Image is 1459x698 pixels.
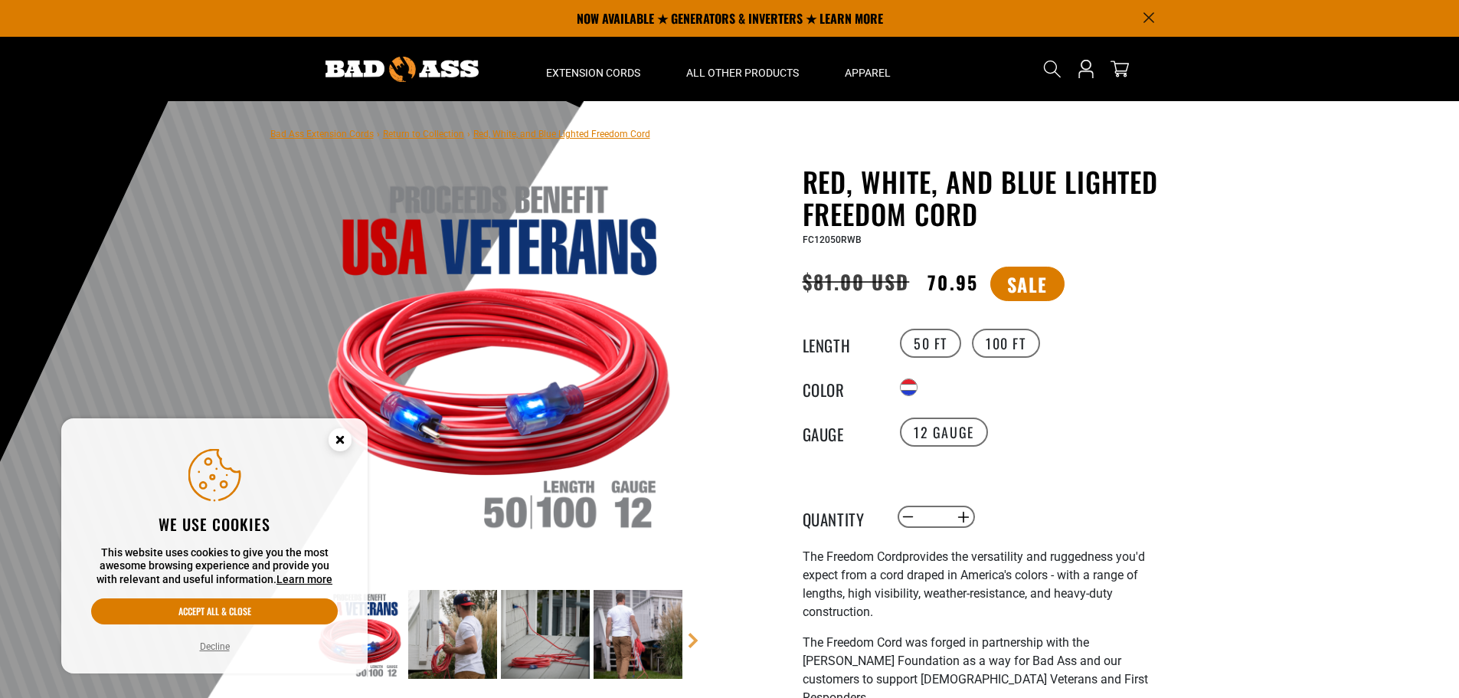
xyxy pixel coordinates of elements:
button: Accept all & close [91,598,338,624]
label: 12 Gauge [900,418,988,447]
summary: Apparel [822,37,914,101]
span: FC12050RWB [803,234,862,245]
span: All Other Products [686,66,799,80]
s: $81.00 USD [803,267,910,296]
summary: Extension Cords [523,37,663,101]
label: 100 FT [972,329,1040,358]
h1: Red, White, and Blue Lighted Freedom Cord [803,165,1178,230]
p: This website uses cookies to give you the most awesome browsing experience and provide you with r... [91,546,338,587]
span: provides the versatility and ruggedness you'd expect from a cord draped in America's colors - wit... [803,549,1145,619]
legend: Length [803,333,879,353]
span: Red, White, and Blue Lighted Freedom Cord [473,129,650,139]
button: Decline [195,639,234,654]
label: 50 FT [900,329,961,358]
a: Learn more [276,573,332,585]
aside: Cookie Consent [61,418,368,674]
legend: Color [803,378,879,398]
legend: Gauge [803,422,879,442]
span: Sale [990,267,1065,301]
label: Quantity [803,507,879,527]
span: Extension Cords [546,66,640,80]
h2: We use cookies [91,514,338,534]
a: Bad Ass Extension Cords [270,129,374,139]
span: Apparel [845,66,891,80]
a: Next [685,633,701,648]
a: Return to Collection [383,129,464,139]
summary: All Other Products [663,37,822,101]
summary: Search [1040,57,1065,81]
p: The Freedom Cord [803,548,1178,621]
span: 70.95 [927,268,977,296]
img: Bad Ass Extension Cords [325,57,479,82]
span: › [377,129,380,139]
span: › [467,129,470,139]
nav: breadcrumbs [270,124,650,143]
